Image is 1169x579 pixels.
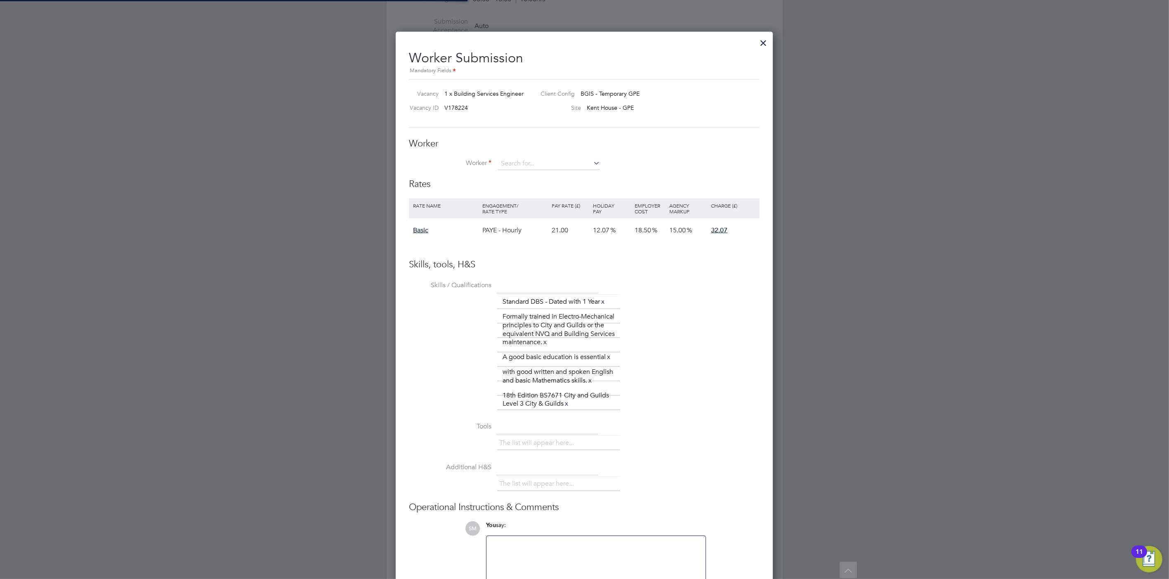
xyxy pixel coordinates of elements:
div: Agency Markup [667,199,709,218]
li: The list will appear here... [499,437,577,449]
button: Open Resource Center, 11 new notifications [1136,546,1162,572]
div: Employer Cost [633,199,667,218]
span: Kent House - GPE [587,104,634,111]
a: x [542,337,548,347]
label: Vacancy [406,90,439,97]
label: Vacancy ID [406,104,439,111]
div: Mandatory Fields [409,66,760,76]
h3: Worker [409,138,760,150]
span: You [486,522,496,529]
div: 21.00 [550,218,591,242]
div: Rate Name [411,199,480,213]
h3: Rates [409,178,760,190]
li: 18th Edition BS7671 City and Guilds Level 3 City & Guilds [499,390,619,410]
a: x [600,296,606,307]
li: with good written and spoken English and basic Mathematics skills. [499,366,619,386]
div: PAYE - Hourly [480,218,550,242]
h3: Operational Instructions & Comments [409,501,760,513]
span: 15.00 [669,226,686,234]
span: 18.50 [635,226,651,234]
div: Pay Rate (£) [550,199,591,213]
li: Standard DBS - Dated with 1 Year [499,296,609,307]
span: 1 x Building Services Engineer [444,90,524,97]
a: x [564,398,569,409]
span: Basic [413,226,428,234]
span: BGIS - Temporary GPE [581,90,640,97]
div: Charge (£) [709,199,758,213]
h2: Worker Submission [409,43,760,76]
label: Worker [409,159,491,168]
label: Site [534,104,581,111]
li: The list will appear here... [499,478,577,489]
li: A good basic education is essential [499,352,615,363]
li: Formally trained in Electro-Mechanical principles to City and Guilds or the equivalent NVQ and Bu... [499,311,619,348]
div: Engagement/ Rate Type [480,199,550,218]
a: x [606,352,612,362]
div: 11 [1136,552,1143,562]
span: SM [465,521,480,536]
input: Search for... [498,158,600,170]
div: Holiday Pay [591,199,633,218]
span: 12.07 [593,226,610,234]
label: Additional H&S [409,463,491,472]
label: Tools [409,422,491,431]
div: say: [486,521,706,536]
h3: Skills, tools, H&S [409,259,760,271]
span: 32.07 [711,226,727,234]
label: Skills / Qualifications [409,281,491,290]
span: V178224 [444,104,468,111]
a: x [587,375,593,386]
label: Client Config [534,90,575,97]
